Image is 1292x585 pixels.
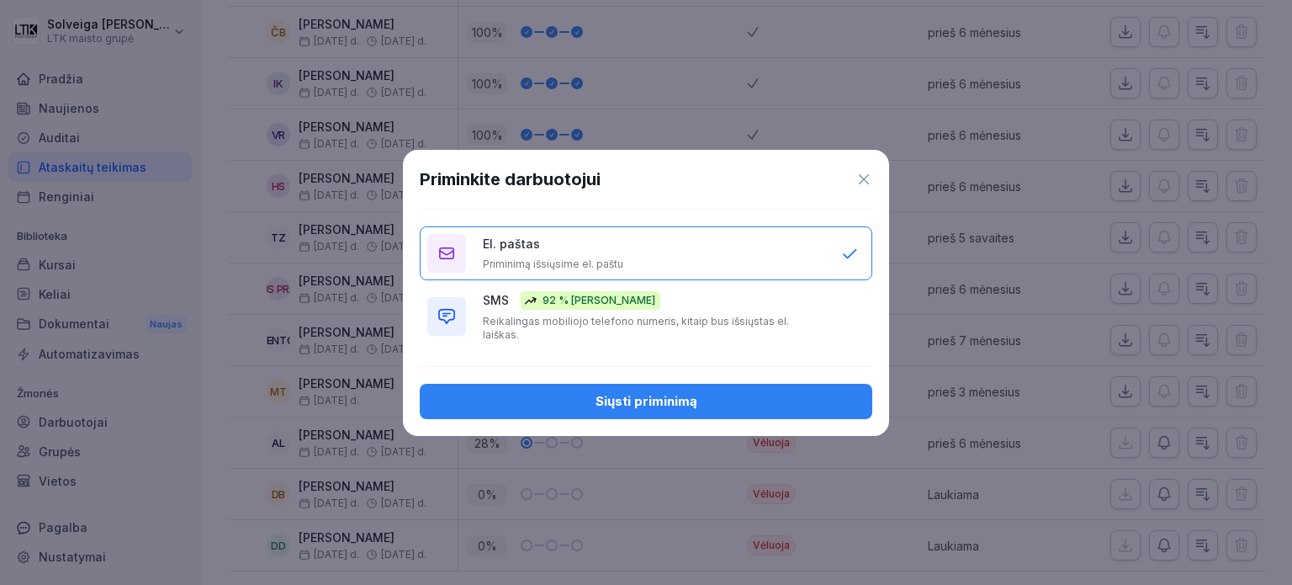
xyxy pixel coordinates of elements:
font: Priminimą išsiųsime el. paštu [483,258,623,270]
button: Siųsti priminimą [420,384,872,419]
font: Siųsti priminimą [596,393,697,409]
font: 92 % [PERSON_NAME] [543,294,655,306]
font: Priminkite darbuotojui [420,169,601,189]
font: SMS [483,293,509,307]
font: El. paštas [483,237,540,251]
font: Reikalingas mobiliojo telefono numeris, kitaip bus išsiųstas el. laiškas. [483,315,789,341]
